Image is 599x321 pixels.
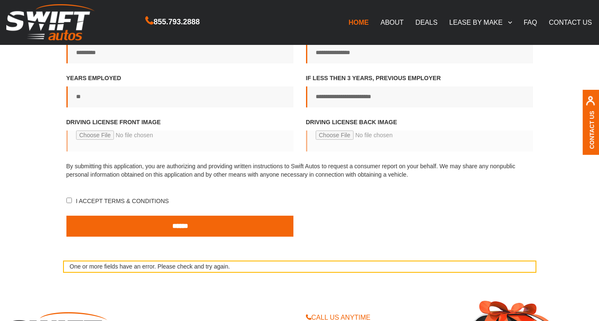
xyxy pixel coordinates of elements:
img: Swift Autos [6,4,95,41]
input: If less then 3 years, Previous employer [306,86,533,107]
a: 855.793.2888 [145,18,200,26]
label: If less then 3 years, Previous employer [306,74,533,107]
label: Employer phone number [306,30,533,63]
input: Driving License front image [66,130,293,151]
label: Occupation [66,30,293,63]
a: HOME [343,13,375,31]
label: Driving license back image [306,118,533,160]
input: Occupation [66,42,293,63]
a: DEALS [409,13,443,31]
label: Driving License front image [66,118,293,160]
img: contact us, iconuser [586,96,595,111]
span: 855.793.2888 [153,16,200,28]
input: Driving license back image [306,130,533,151]
a: ABOUT [375,13,409,31]
div: One or more fields have an error. Please check and try again. [63,261,536,273]
label: Years employed [66,74,293,107]
input: Employer phone number [306,42,533,63]
a: FAQ [518,13,543,31]
input: Years employed [66,86,293,107]
span: I accept Terms & Conditions [74,198,169,204]
p: By submitting this application, you are authorizing and providing written instructions to Swift A... [66,162,533,179]
a: CONTACT US [543,13,598,31]
input: I accept Terms & Conditions [66,198,72,203]
a: LEASE BY MAKE [443,13,518,31]
a: Contact Us [588,111,595,149]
